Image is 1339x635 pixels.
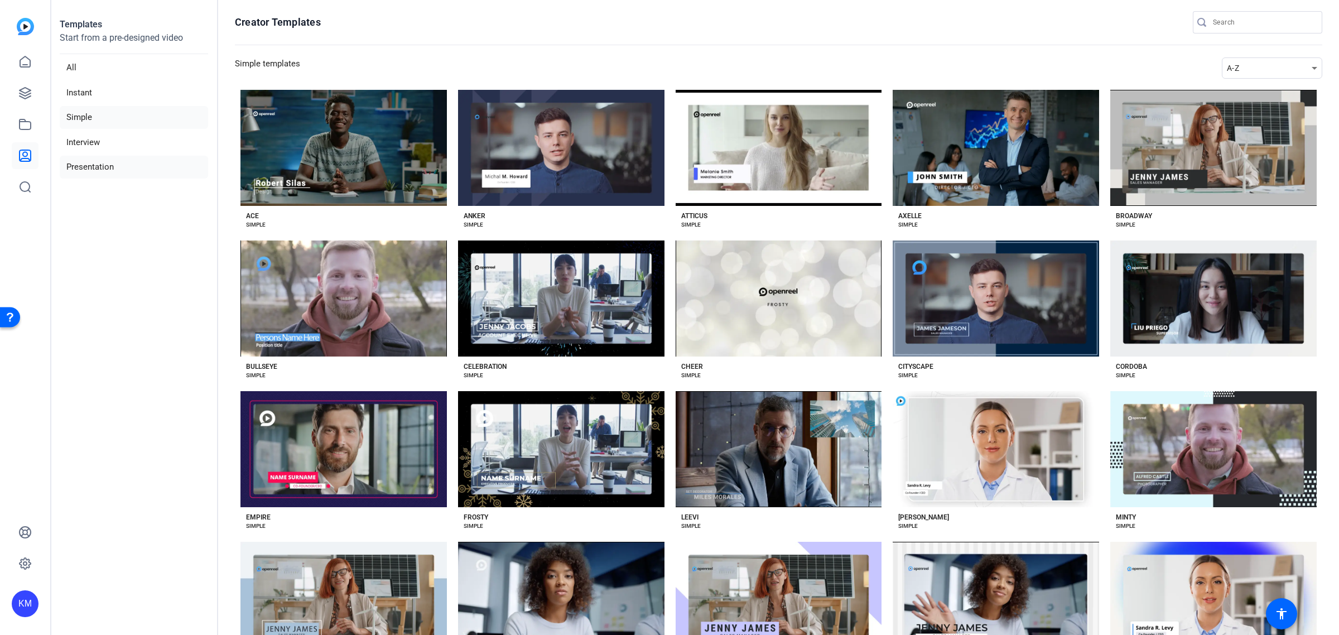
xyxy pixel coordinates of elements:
div: ACE [246,211,259,220]
div: [PERSON_NAME] [898,513,949,522]
button: Template image [1110,240,1317,357]
div: SIMPLE [898,220,918,229]
button: Template image [676,240,882,357]
li: Instant [60,81,208,104]
div: SIMPLE [246,220,266,229]
button: Template image [240,391,447,507]
button: Template image [1110,391,1317,507]
div: SIMPLE [681,220,701,229]
div: BROADWAY [1116,211,1152,220]
div: EMPIRE [246,513,271,522]
li: Interview [60,131,208,154]
button: Template image [458,391,664,507]
mat-icon: accessibility [1275,607,1288,620]
div: BULLSEYE [246,362,277,371]
p: Start from a pre-designed video [60,31,208,54]
div: SIMPLE [464,371,483,380]
div: MINTY [1116,513,1136,522]
div: SIMPLE [681,522,701,531]
div: ANKER [464,211,485,220]
button: Template image [458,240,664,357]
div: ATTICUS [681,211,707,220]
input: Search [1213,16,1313,29]
div: AXELLE [898,211,922,220]
div: SIMPLE [464,220,483,229]
li: Presentation [60,156,208,179]
button: Template image [893,90,1099,206]
h1: Creator Templates [235,16,321,29]
span: A-Z [1227,64,1239,73]
button: Template image [676,391,882,507]
div: CHEER [681,362,703,371]
li: Simple [60,106,208,129]
div: SIMPLE [246,371,266,380]
div: SIMPLE [246,522,266,531]
div: SIMPLE [1116,522,1135,531]
div: SIMPLE [898,522,918,531]
div: CELEBRATION [464,362,507,371]
button: Template image [458,90,664,206]
h3: Simple templates [235,57,300,79]
button: Template image [240,90,447,206]
strong: Templates [60,19,102,30]
div: FROSTY [464,513,488,522]
div: SIMPLE [681,371,701,380]
div: SIMPLE [1116,220,1135,229]
div: SIMPLE [898,371,918,380]
button: Template image [893,391,1099,507]
div: LEEVI [681,513,699,522]
div: SIMPLE [1116,371,1135,380]
div: CORDOBA [1116,362,1147,371]
img: blue-gradient.svg [17,18,34,35]
button: Template image [893,240,1099,357]
li: All [60,56,208,79]
div: KM [12,590,38,617]
div: SIMPLE [464,522,483,531]
button: Template image [240,240,447,357]
button: Template image [1110,90,1317,206]
button: Template image [676,90,882,206]
div: CITYSCAPE [898,362,933,371]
